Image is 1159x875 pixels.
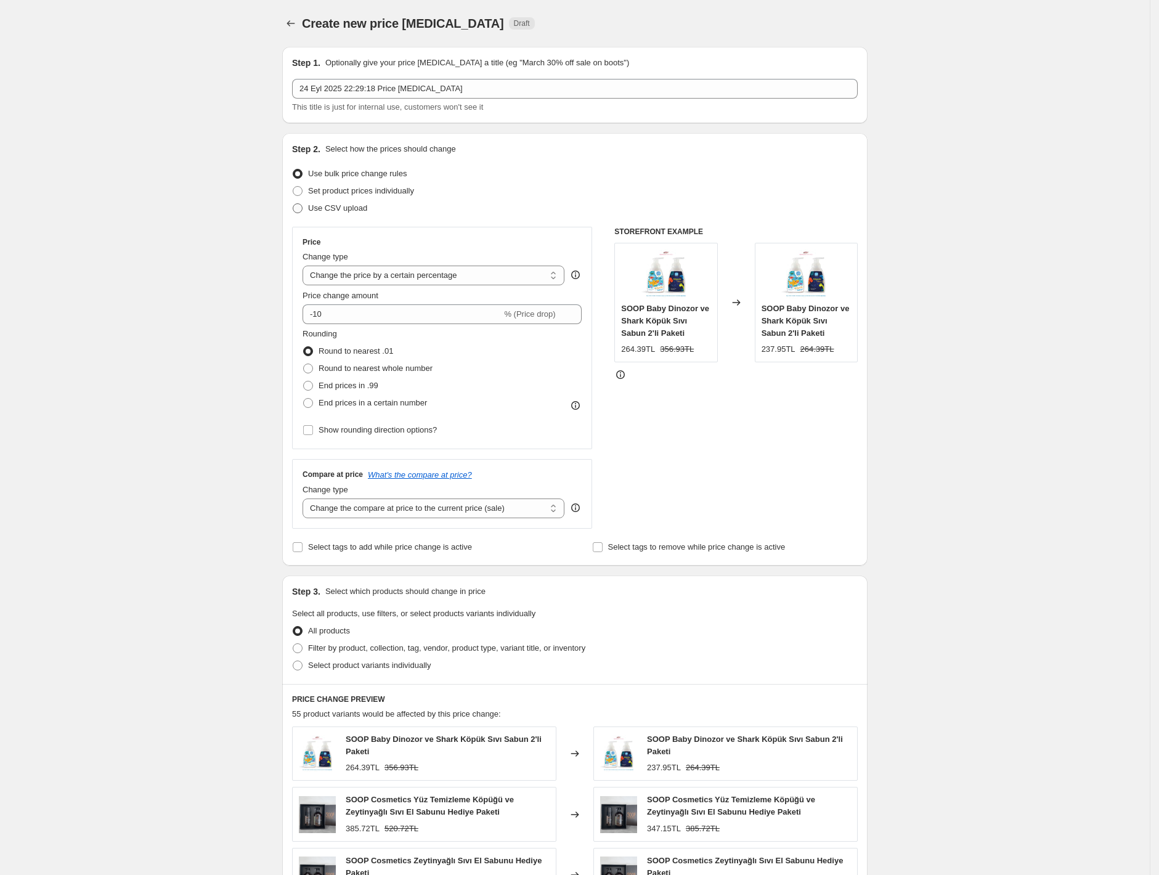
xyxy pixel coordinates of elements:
[614,227,858,237] h6: STOREFRONT EXAMPLE
[292,79,858,99] input: 30% off holiday sale
[292,102,483,112] span: This title is just for internal use, customers won't see it
[686,762,720,774] strike: 264.39TL
[308,643,585,653] span: Filter by product, collection, tag, vendor, product type, variant title, or inventory
[319,425,437,434] span: Show rounding direction options?
[303,291,378,300] span: Price change amount
[346,823,380,835] div: 385.72TL
[299,735,336,772] img: soop-baby-dinozor-shark-kopuk-sabun-2li_80x.png
[647,762,681,774] div: 237.95TL
[319,364,433,373] span: Round to nearest whole number
[514,18,530,28] span: Draft
[762,304,850,338] span: SOOP Baby Dinozor ve Shark Köpük Sıvı Sabun 2'li Paketi
[303,485,348,494] span: Change type
[292,143,320,155] h2: Step 2.
[319,346,393,356] span: Round to nearest .01
[325,585,486,598] p: Select which products should change in price
[303,329,337,338] span: Rounding
[346,735,542,756] span: SOOP Baby Dinozor ve Shark Köpük Sıvı Sabun 2'li Paketi
[647,823,681,835] div: 347.15TL
[308,661,431,670] span: Select product variants individually
[608,542,786,551] span: Select tags to remove while price change is active
[303,470,363,479] h3: Compare at price
[292,57,320,69] h2: Step 1.
[282,15,299,32] button: Price change jobs
[308,626,350,635] span: All products
[308,203,367,213] span: Use CSV upload
[800,343,834,356] strike: 264.39TL
[319,381,378,390] span: End prices in .99
[600,796,637,833] img: soop-hediye-paketi-el-sabunu-yuz-temizleme-kopugu_80x.png
[647,795,815,816] span: SOOP Cosmetics Yüz Temizleme Köpüğü ve Zeytinyağlı Sıvı El Sabunu Hediye Paketi
[346,795,514,816] span: SOOP Cosmetics Yüz Temizleme Köpüğü ve Zeytinyağlı Sıvı El Sabunu Hediye Paketi
[303,252,348,261] span: Change type
[292,585,320,598] h2: Step 3.
[325,57,629,69] p: Optionally give your price [MEDICAL_DATA] a title (eg "March 30% off sale on boots")
[308,186,414,195] span: Set product prices individually
[384,762,418,774] strike: 356.93TL
[686,823,720,835] strike: 385.72TL
[569,502,582,514] div: help
[762,343,795,356] div: 237.95TL
[384,823,418,835] strike: 520.72TL
[308,542,472,551] span: Select tags to add while price change is active
[600,735,637,772] img: soop-baby-dinozor-shark-kopuk-sabun-2li_80x.png
[325,143,456,155] p: Select how the prices should change
[292,694,858,704] h6: PRICE CHANGE PREVIEW
[621,304,709,338] span: SOOP Baby Dinozor ve Shark Köpük Sıvı Sabun 2'li Paketi
[660,343,694,356] strike: 356.93TL
[346,762,380,774] div: 264.39TL
[319,398,427,407] span: End prices in a certain number
[647,735,843,756] span: SOOP Baby Dinozor ve Shark Köpük Sıvı Sabun 2'li Paketi
[303,304,502,324] input: -15
[303,237,320,247] h3: Price
[308,169,407,178] span: Use bulk price change rules
[302,17,504,30] span: Create new price [MEDICAL_DATA]
[368,470,472,479] button: What's the compare at price?
[504,309,555,319] span: % (Price drop)
[292,709,501,718] span: 55 product variants would be affected by this price change:
[299,796,336,833] img: soop-hediye-paketi-el-sabunu-yuz-temizleme-kopugu_80x.png
[781,250,831,299] img: soop-baby-dinozor-shark-kopuk-sabun-2li_80x.png
[621,343,655,356] div: 264.39TL
[641,250,691,299] img: soop-baby-dinozor-shark-kopuk-sabun-2li_80x.png
[292,609,535,618] span: Select all products, use filters, or select products variants individually
[569,269,582,281] div: help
